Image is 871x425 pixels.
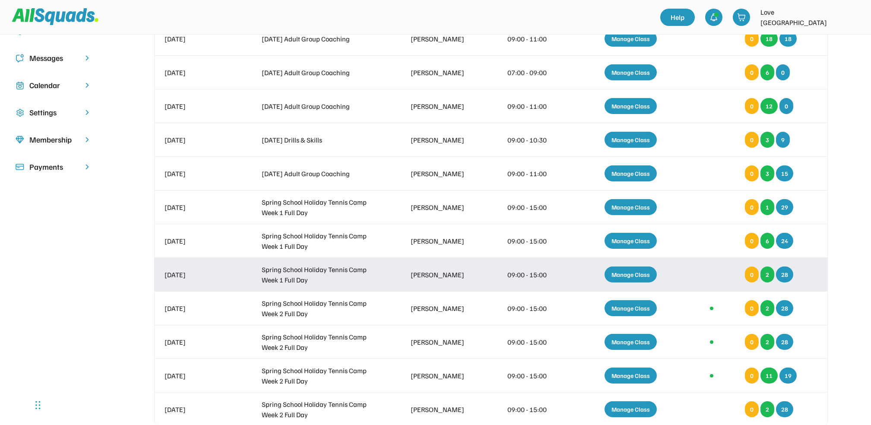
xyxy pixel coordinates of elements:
img: Icon%20copy%2016.svg [16,108,24,117]
div: Manage Class [605,266,657,282]
img: Squad%20Logo.svg [12,8,98,25]
div: [DATE] [165,101,230,111]
div: 09:00 - 15:00 [507,236,560,246]
div: 1 [760,199,774,215]
div: [DATE] [165,270,230,280]
div: [DATE] [165,236,230,246]
div: Messages [29,52,78,64]
div: Manage Class [605,300,657,316]
div: Manage Class [605,31,657,47]
div: Spring School Holiday Tennis Camp Week 2 Full Day [262,298,379,319]
div: 0 [745,31,759,47]
div: 15 [776,165,793,181]
a: Help [660,9,695,26]
div: [DATE] [165,337,230,347]
div: 12 [760,98,778,114]
div: 6 [760,233,774,249]
div: Spring School Holiday Tennis Camp Week 1 Full Day [262,197,379,218]
div: [PERSON_NAME] [411,337,476,347]
img: Icon%20copy%207.svg [16,81,24,90]
div: 0 [779,98,793,114]
div: 09:00 - 15:00 [507,371,560,381]
div: [DATE] [165,202,230,212]
div: 24 [776,233,793,249]
img: bell-03%20%281%29.svg [709,13,718,22]
div: [DATE] [165,371,230,381]
div: 09:00 - 15:00 [507,202,560,212]
div: [DATE] [165,303,230,314]
div: Spring School Holiday Tennis Camp Week 2 Full Day [262,399,379,420]
div: 28 [776,334,793,350]
div: 19 [779,368,797,384]
div: [PERSON_NAME] [411,67,476,78]
div: [DATE] Drills & Skills [262,135,379,145]
img: Icon%20copy%205.svg [16,54,24,63]
div: [PERSON_NAME] [411,404,476,415]
div: [DATE] Adult Group Coaching [262,101,379,111]
div: [DATE] [165,135,230,145]
div: Manage Class [605,165,657,181]
div: [PERSON_NAME] [411,168,476,179]
div: [PERSON_NAME] [411,270,476,280]
div: [PERSON_NAME] [411,303,476,314]
div: [DATE] [165,67,230,78]
div: 0 [745,334,759,350]
img: chevron-right.svg [83,136,92,144]
div: 3 [760,132,774,148]
div: 0 [745,64,759,80]
div: [DATE] Adult Group Coaching [262,34,379,44]
div: 09:00 - 15:00 [507,270,560,280]
div: Calendar [29,79,78,91]
div: 09:00 - 15:00 [507,303,560,314]
div: [DATE] Adult Group Coaching [262,168,379,179]
div: Manage Class [605,199,657,215]
div: 28 [776,266,793,282]
div: 2 [760,300,774,316]
div: 0 [745,132,759,148]
div: 28 [776,401,793,417]
img: chevron-right.svg [83,108,92,117]
div: 0 [745,199,759,215]
div: [DATE] Adult Group Coaching [262,67,379,78]
div: [PERSON_NAME] [411,236,476,246]
div: 18 [779,31,797,47]
div: Settings [29,107,78,118]
div: Manage Class [605,334,657,350]
img: LTPP_Logo_REV.jpeg [843,9,861,26]
div: Spring School Holiday Tennis Camp Week 1 Full Day [262,231,379,251]
div: 07:00 - 09:00 [507,67,560,78]
div: 09:00 - 11:00 [507,101,560,111]
img: shopping-cart-01%20%281%29.svg [737,13,746,22]
div: 09:00 - 10:30 [507,135,560,145]
div: 09:00 - 11:00 [507,168,560,179]
div: 18 [760,31,778,47]
div: [PERSON_NAME] [411,202,476,212]
div: [PERSON_NAME] [411,371,476,381]
div: 0 [745,401,759,417]
div: 09:00 - 15:00 [507,404,560,415]
div: 0 [745,368,759,384]
div: 29 [776,199,793,215]
div: 0 [745,300,759,316]
div: 0 [745,165,759,181]
div: Manage Class [605,401,657,417]
div: Spring School Holiday Tennis Camp Week 2 Full Day [262,332,379,352]
img: chevron-right.svg [83,81,92,89]
div: Spring School Holiday Tennis Camp Week 1 Full Day [262,264,379,285]
div: Manage Class [605,233,657,249]
div: 0 [745,233,759,249]
div: 2 [760,334,774,350]
div: Membership [29,134,78,146]
div: 0 [745,98,759,114]
div: Love [GEOGRAPHIC_DATA] [760,7,838,28]
div: [PERSON_NAME] [411,135,476,145]
img: Icon%20copy%208.svg [16,136,24,144]
div: 11 [760,368,778,384]
div: Manage Class [605,64,657,80]
div: [DATE] [165,404,230,415]
div: 9 [776,132,790,148]
img: Icon%20%2815%29.svg [16,163,24,171]
div: Manage Class [605,368,657,384]
div: [PERSON_NAME] [411,34,476,44]
div: Manage Class [605,132,657,148]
